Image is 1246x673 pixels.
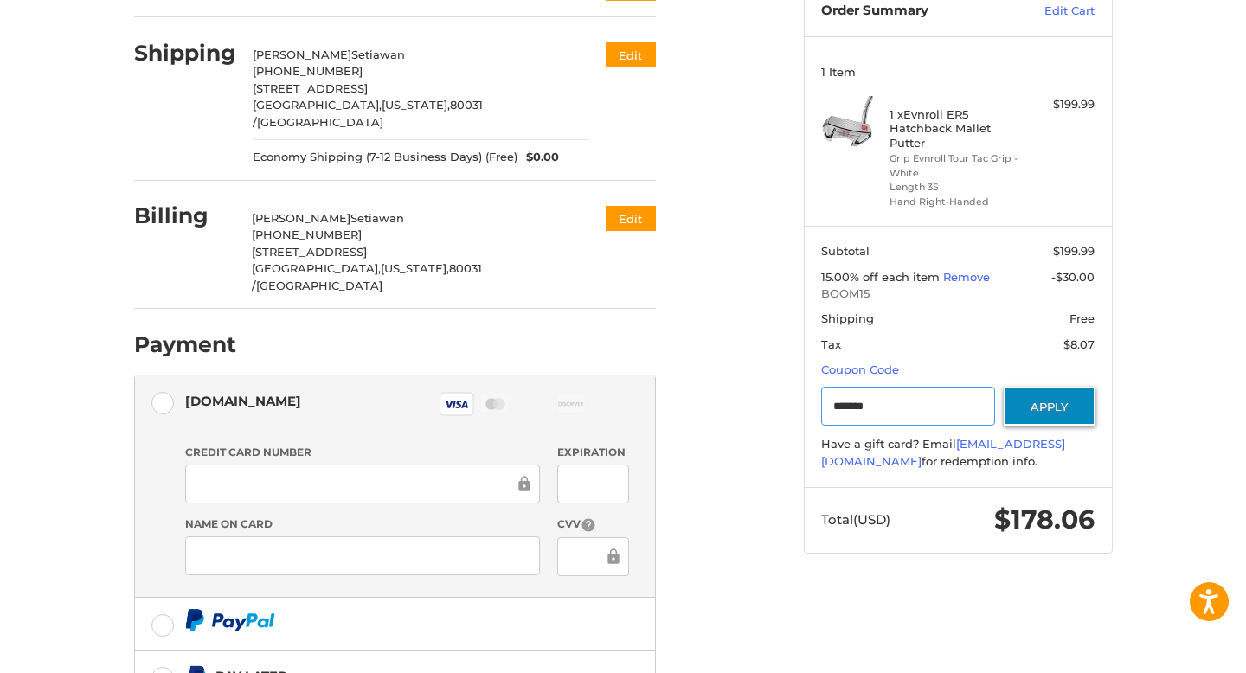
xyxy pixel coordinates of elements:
span: [GEOGRAPHIC_DATA] [257,115,383,129]
button: Edit [606,42,656,67]
label: Expiration [557,445,629,460]
h3: 1 Item [821,65,1095,79]
a: Coupon Code [821,362,899,376]
span: [PHONE_NUMBER] [252,228,362,241]
span: Tax [821,337,841,351]
span: 15.00% off each item [821,270,943,284]
span: -$30.00 [1051,270,1095,284]
div: Have a gift card? Email for redemption info. [821,436,1095,470]
span: [GEOGRAPHIC_DATA] [256,279,382,292]
span: Setiawan [350,211,404,225]
li: Length 35 [890,180,1022,195]
span: [PERSON_NAME] [252,211,350,225]
span: [US_STATE], [382,98,450,112]
span: $178.06 [994,503,1095,535]
label: Credit Card Number [185,445,540,460]
li: Grip Evnroll Tour Tac Grip - White [890,151,1022,180]
h3: Order Summary [821,3,1007,20]
span: Economy Shipping (7-12 Business Days) (Free) [253,149,517,166]
span: Setiawan [351,48,405,61]
button: Apply [1004,387,1095,426]
a: Remove [943,270,990,284]
span: [GEOGRAPHIC_DATA], [252,261,381,275]
span: Shipping [821,311,874,325]
h2: Billing [134,202,235,229]
img: PayPal icon [185,609,275,631]
iframe: Google Customer Reviews [1103,626,1246,673]
label: CVV [557,516,629,533]
span: [STREET_ADDRESS] [253,81,368,95]
span: [PHONE_NUMBER] [253,64,363,78]
h2: Shipping [134,40,236,67]
label: Name on Card [185,516,540,532]
span: Free [1069,311,1095,325]
span: 80031 / [253,98,483,129]
input: Gift Certificate or Coupon Code [821,387,995,426]
span: [GEOGRAPHIC_DATA], [253,98,382,112]
div: $199.99 [1026,96,1095,113]
span: [US_STATE], [381,261,449,275]
div: [DOMAIN_NAME] [185,387,301,415]
span: [PERSON_NAME] [253,48,351,61]
h2: Payment [134,331,236,358]
span: Total (USD) [821,511,890,528]
li: Hand Right-Handed [890,195,1022,209]
span: BOOM15 [821,285,1095,303]
button: Edit [606,206,656,231]
h4: 1 x Evnroll ER5 Hatchback Mallet Putter [890,107,1022,150]
a: [EMAIL_ADDRESS][DOMAIN_NAME] [821,437,1065,468]
span: $0.00 [517,149,559,166]
a: Edit Cart [1007,3,1095,20]
span: $8.07 [1063,337,1095,351]
span: [STREET_ADDRESS] [252,245,367,259]
span: Subtotal [821,244,870,258]
span: 80031 / [252,261,482,292]
span: $199.99 [1053,244,1095,258]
